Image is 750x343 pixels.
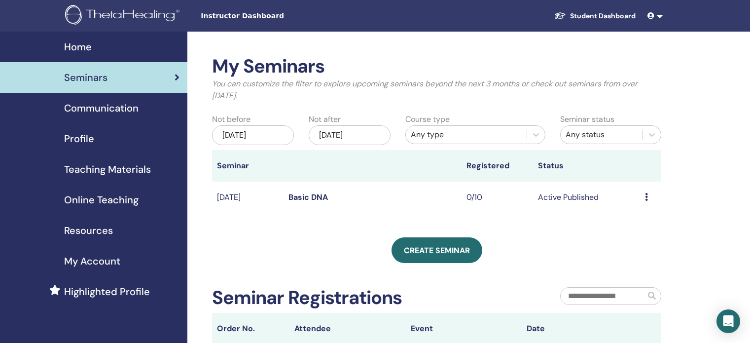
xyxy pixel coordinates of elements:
[64,162,151,177] span: Teaching Materials
[64,131,94,146] span: Profile
[201,11,349,21] span: Instructor Dashboard
[212,287,402,309] h2: Seminar Registrations
[64,101,139,115] span: Communication
[533,150,640,182] th: Status
[64,70,107,85] span: Seminars
[212,125,294,145] div: [DATE]
[212,114,250,125] label: Not before
[212,182,284,214] td: [DATE]
[65,5,183,27] img: logo.png
[212,150,284,182] th: Seminar
[212,78,661,102] p: You can customize the filter to explore upcoming seminars beyond the next 3 months or check out s...
[309,114,341,125] label: Not after
[64,284,150,299] span: Highlighted Profile
[64,223,113,238] span: Resources
[64,254,120,268] span: My Account
[405,114,450,125] label: Course type
[566,129,638,141] div: Any status
[309,125,391,145] div: [DATE]
[411,129,522,141] div: Any type
[462,150,533,182] th: Registered
[64,192,139,207] span: Online Teaching
[392,237,482,263] a: Create seminar
[462,182,533,214] td: 0/10
[560,114,614,125] label: Seminar status
[64,39,92,54] span: Home
[716,309,740,333] div: Open Intercom Messenger
[288,192,328,202] a: Basic DNA
[554,11,566,20] img: graduation-cap-white.svg
[404,245,470,256] span: Create seminar
[533,182,640,214] td: Active Published
[212,55,661,78] h2: My Seminars
[546,7,643,25] a: Student Dashboard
